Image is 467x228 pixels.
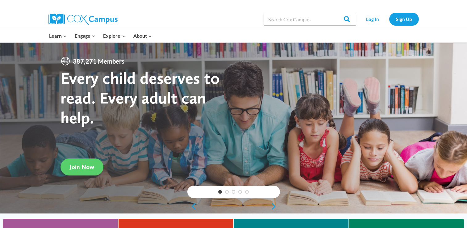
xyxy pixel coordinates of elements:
img: Cox Campus [48,14,118,25]
a: Sign Up [389,13,419,25]
a: 3 [232,190,236,194]
input: Search Cox Campus [264,13,356,25]
nav: Secondary Navigation [359,13,419,25]
a: previous [187,203,197,210]
a: 5 [245,190,249,194]
div: content slider buttons [187,200,280,213]
a: next [271,203,280,210]
a: 1 [218,190,222,194]
a: 2 [225,190,229,194]
span: Explore [103,32,125,40]
span: 387,271 Members [70,56,127,66]
span: Engage [75,32,95,40]
a: 4 [238,190,242,194]
span: Join Now [70,163,94,171]
a: Log In [359,13,386,25]
strong: Every child deserves to read. Every adult can help. [60,68,220,127]
span: Learn [49,32,67,40]
span: About [133,32,152,40]
nav: Primary Navigation [45,29,156,42]
a: Join Now [60,158,103,175]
